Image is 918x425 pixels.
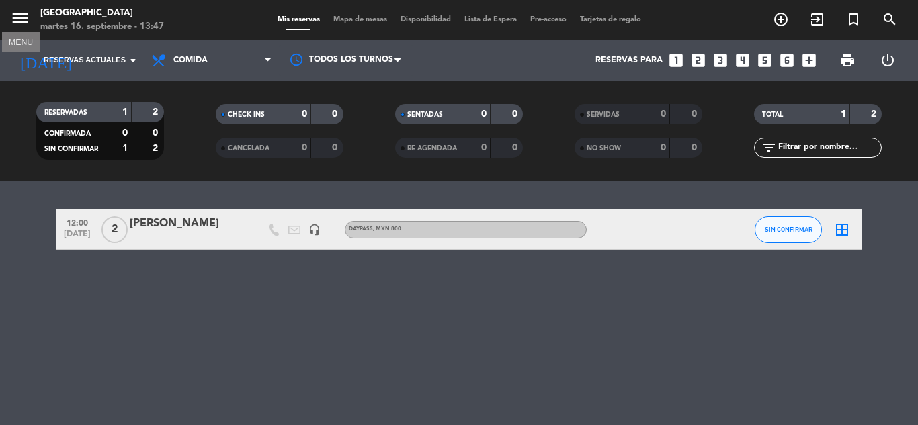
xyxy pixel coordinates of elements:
strong: 2 [871,109,879,119]
strong: 0 [692,143,700,152]
button: menu [10,8,30,33]
i: filter_list [761,140,777,156]
div: MENU [2,36,40,48]
strong: 0 [332,109,340,119]
strong: 0 [122,128,128,138]
strong: 0 [481,109,487,119]
span: Reserva especial [835,8,872,31]
span: RESERVADAS [44,109,87,116]
i: search [882,11,898,28]
span: DAYPASS [349,226,401,232]
span: BUSCAR [872,8,908,31]
i: exit_to_app [809,11,825,28]
span: 2 [101,216,128,243]
div: [GEOGRAPHIC_DATA] [40,7,164,20]
span: NO SHOW [587,145,621,152]
button: SIN CONFIRMAR [755,216,822,243]
span: CANCELADA [228,145,269,152]
i: menu [10,8,30,28]
i: looks_two [690,52,707,69]
strong: 0 [302,143,307,152]
i: arrow_drop_down [125,52,141,68]
i: headset_mic [308,224,321,236]
span: Pre-acceso [524,16,573,23]
span: Comida [173,56,208,65]
strong: 2 [153,144,161,153]
i: looks_4 [734,52,751,69]
span: , MXN 800 [373,226,401,232]
strong: 0 [302,109,307,119]
i: add_box [800,52,818,69]
span: Tarjetas de regalo [573,16,648,23]
strong: 0 [512,143,520,152]
strong: 1 [841,109,846,119]
div: [PERSON_NAME] [130,215,244,232]
span: Reservas actuales [44,54,126,66]
strong: 1 [122,144,128,153]
strong: 0 [332,143,340,152]
span: CHECK INS [228,111,265,118]
span: Mapa de mesas [327,16,394,23]
span: Mis reservas [271,16,327,23]
span: TOTAL [762,111,783,118]
span: SENTADAS [407,111,443,118]
span: SERVIDAS [587,111,620,118]
span: 12:00 [60,214,94,230]
span: Lista de Espera [458,16,524,23]
span: WALK IN [799,8,835,31]
i: [DATE] [10,46,81,75]
span: RESERVAR MESA [763,8,799,31]
strong: 0 [661,109,666,119]
span: Disponibilidad [394,16,458,23]
i: add_circle_outline [773,11,789,28]
span: RE AGENDADA [407,145,457,152]
span: [DATE] [60,230,94,245]
span: CONFIRMADA [44,130,91,137]
span: Reservas para [595,56,663,65]
span: print [839,52,856,68]
i: looks_3 [712,52,729,69]
i: turned_in_not [845,11,862,28]
i: looks_6 [778,52,796,69]
i: border_all [834,222,850,238]
div: martes 16. septiembre - 13:47 [40,20,164,34]
i: looks_5 [756,52,774,69]
strong: 2 [153,107,161,117]
strong: 0 [153,128,161,138]
span: SIN CONFIRMAR [44,146,98,152]
strong: 0 [512,109,520,119]
strong: 0 [692,109,700,119]
span: SIN CONFIRMAR [765,226,812,233]
i: looks_one [667,52,685,69]
strong: 0 [481,143,487,152]
input: Filtrar por nombre... [777,140,881,155]
div: LOG OUT [868,40,908,81]
strong: 0 [661,143,666,152]
i: power_settings_new [880,52,896,68]
strong: 1 [122,107,128,117]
